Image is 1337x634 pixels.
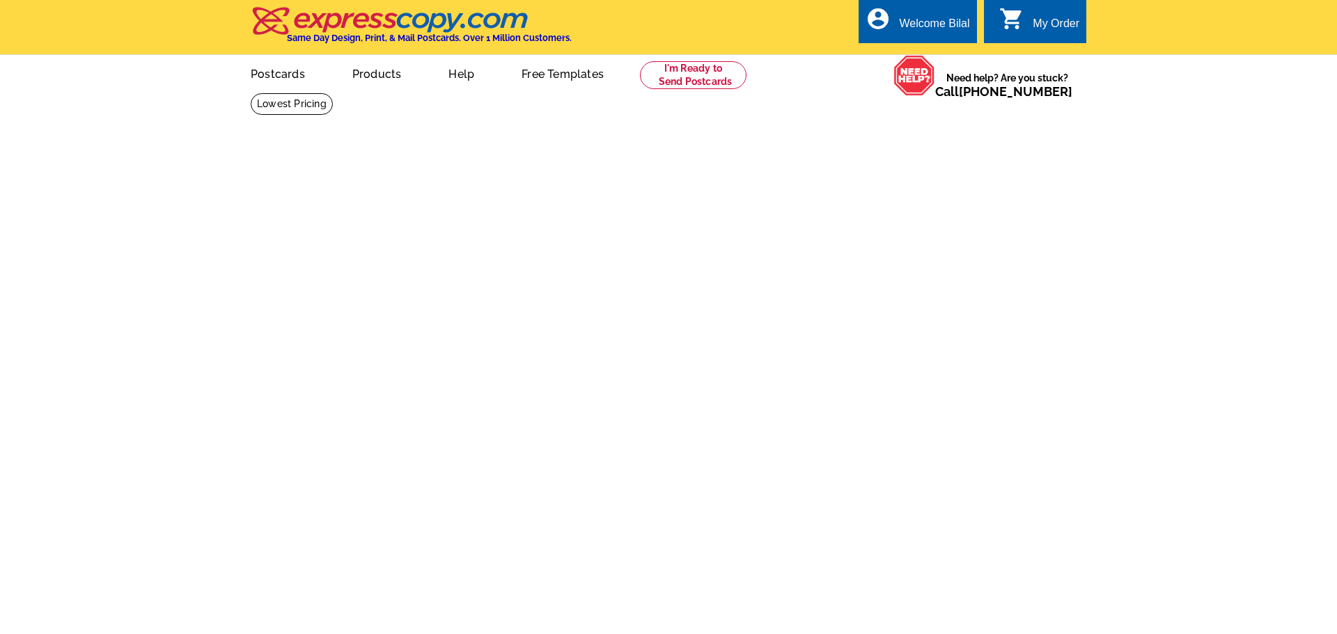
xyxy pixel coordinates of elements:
[899,17,969,37] div: Welcome Bilal
[935,84,1072,99] span: Call
[228,56,327,89] a: Postcards
[893,55,935,96] img: help
[935,71,1079,99] span: Need help? Are you stuck?
[1033,17,1079,37] div: My Order
[287,33,572,43] h4: Same Day Design, Print, & Mail Postcards. Over 1 Million Customers.
[426,56,497,89] a: Help
[251,17,572,43] a: Same Day Design, Print, & Mail Postcards. Over 1 Million Customers.
[959,84,1072,99] a: [PHONE_NUMBER]
[999,6,1024,31] i: shopping_cart
[999,15,1079,33] a: shopping_cart My Order
[499,56,626,89] a: Free Templates
[866,6,891,31] i: account_circle
[330,56,424,89] a: Products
